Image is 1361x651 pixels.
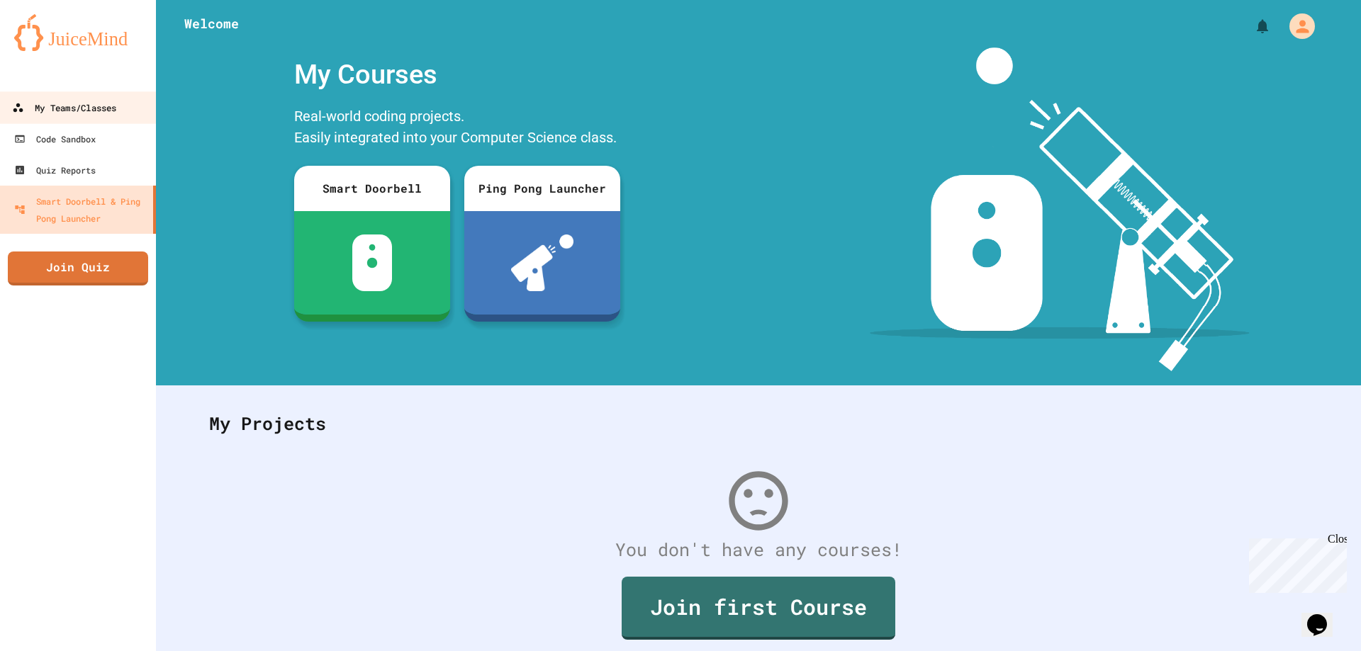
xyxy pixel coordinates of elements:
div: Quiz Reports [14,162,96,179]
div: Chat with us now!Close [6,6,98,90]
div: Code Sandbox [14,130,96,147]
div: Smart Doorbell & Ping Pong Launcher [14,193,147,227]
img: ppl-with-ball.png [511,234,574,291]
div: Smart Doorbell [294,166,450,211]
iframe: chat widget [1243,533,1347,593]
div: My Account [1275,10,1318,43]
img: logo-orange.svg [14,14,142,51]
div: My Teams/Classes [12,99,116,117]
a: Join first Course [622,577,895,640]
div: Ping Pong Launcher [464,166,620,211]
div: Real-world coding projects. Easily integrated into your Computer Science class. [287,102,627,155]
img: banner-image-my-projects.png [870,47,1250,371]
div: My Courses [287,47,627,102]
div: You don't have any courses! [195,536,1322,563]
div: My Projects [195,396,1322,451]
div: My Notifications [1228,14,1275,38]
a: Join Quiz [8,251,148,285]
iframe: chat widget [1301,594,1347,637]
img: sdb-white.svg [352,234,393,291]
